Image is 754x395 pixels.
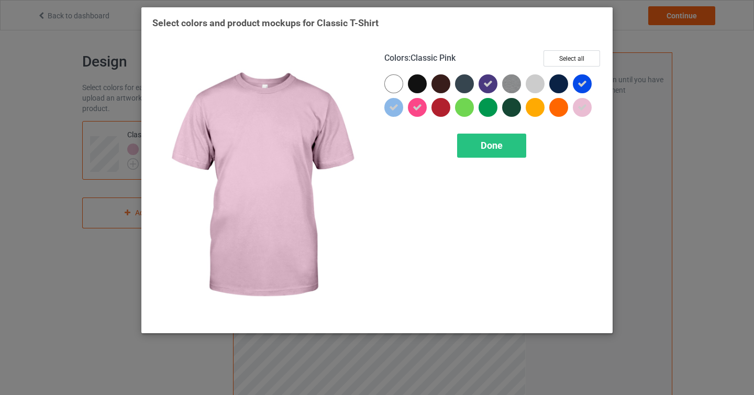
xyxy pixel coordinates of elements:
[481,140,503,151] span: Done
[411,53,456,63] span: Classic Pink
[384,53,456,64] h4: :
[152,50,370,322] img: regular.jpg
[502,74,521,93] img: heather_texture.png
[384,53,408,63] span: Colors
[152,17,379,28] span: Select colors and product mockups for Classic T-Shirt
[544,50,600,67] button: Select all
